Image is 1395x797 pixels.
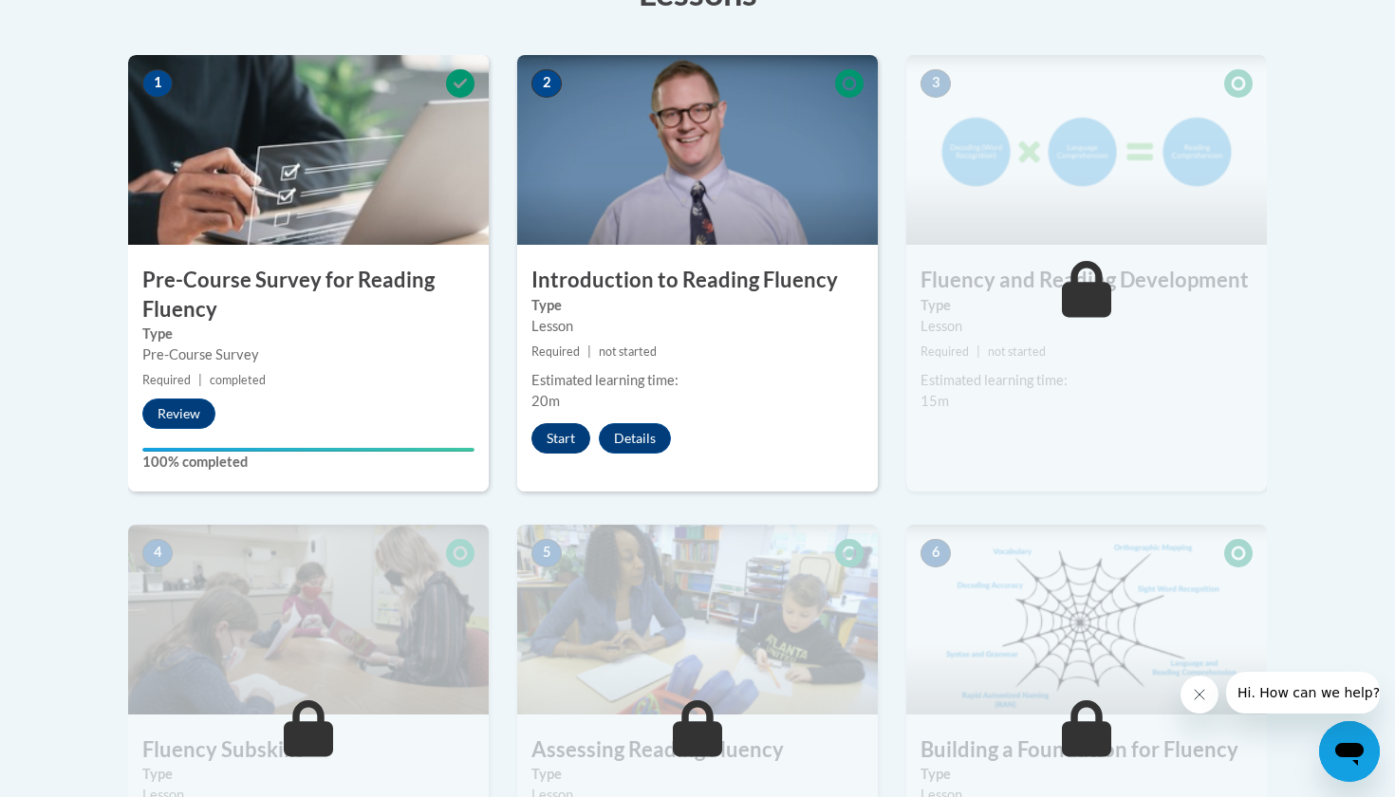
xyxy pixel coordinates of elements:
[921,295,1253,316] label: Type
[531,393,560,409] span: 20m
[921,393,949,409] span: 15m
[531,295,864,316] label: Type
[599,344,657,359] span: not started
[517,735,878,765] h3: Assessing Reading Fluency
[921,764,1253,785] label: Type
[142,373,191,387] span: Required
[921,370,1253,391] div: Estimated learning time:
[599,423,671,454] button: Details
[531,370,864,391] div: Estimated learning time:
[517,55,878,245] img: Course Image
[921,539,951,567] span: 6
[988,344,1046,359] span: not started
[921,316,1253,337] div: Lesson
[128,525,489,714] img: Course Image
[1181,676,1218,714] iframe: Close message
[906,735,1267,765] h3: Building a Foundation for Fluency
[517,525,878,714] img: Course Image
[142,539,173,567] span: 4
[531,764,864,785] label: Type
[142,69,173,98] span: 1
[198,373,202,387] span: |
[128,266,489,324] h3: Pre-Course Survey for Reading Fluency
[531,344,580,359] span: Required
[1226,672,1380,714] iframe: Message from company
[921,69,951,98] span: 3
[906,266,1267,295] h3: Fluency and Reading Development
[1319,721,1380,782] iframe: Button to launch messaging window
[142,452,474,473] label: 100% completed
[142,344,474,365] div: Pre-Course Survey
[142,398,215,429] button: Review
[976,344,980,359] span: |
[128,55,489,245] img: Course Image
[531,316,864,337] div: Lesson
[906,525,1267,714] img: Course Image
[531,69,562,98] span: 2
[142,324,474,344] label: Type
[128,735,489,765] h3: Fluency Subskills
[531,423,590,454] button: Start
[517,266,878,295] h3: Introduction to Reading Fluency
[906,55,1267,245] img: Course Image
[587,344,591,359] span: |
[921,344,969,359] span: Required
[531,539,562,567] span: 5
[142,448,474,452] div: Your progress
[210,373,266,387] span: completed
[142,764,474,785] label: Type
